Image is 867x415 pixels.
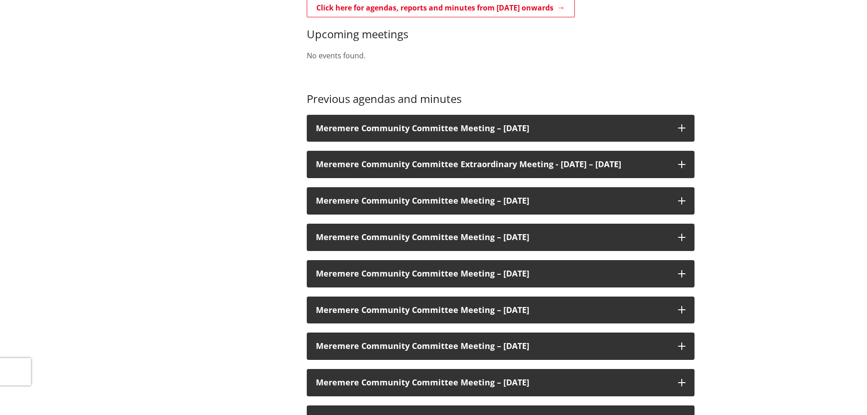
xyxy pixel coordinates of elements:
[316,124,669,133] h3: Meremere Community Committee Meeting – [DATE]
[316,378,669,387] h3: Meremere Community Committee Meeting – [DATE]
[307,50,695,61] p: No events found.
[316,233,669,242] h3: Meremere Community Committee Meeting – [DATE]
[307,92,695,106] h3: Previous agendas and minutes
[316,342,669,351] h3: Meremere Community Committee Meeting – [DATE]
[307,28,695,41] h3: Upcoming meetings
[316,160,669,169] h3: Meremere Community Committee Extraordinary Meeting - [DATE] – [DATE]
[316,269,669,278] h3: Meremere Community Committee Meeting – [DATE]
[316,196,669,205] h3: Meremere Community Committee Meeting – [DATE]
[316,306,669,315] h3: Meremere Community Committee Meeting – [DATE]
